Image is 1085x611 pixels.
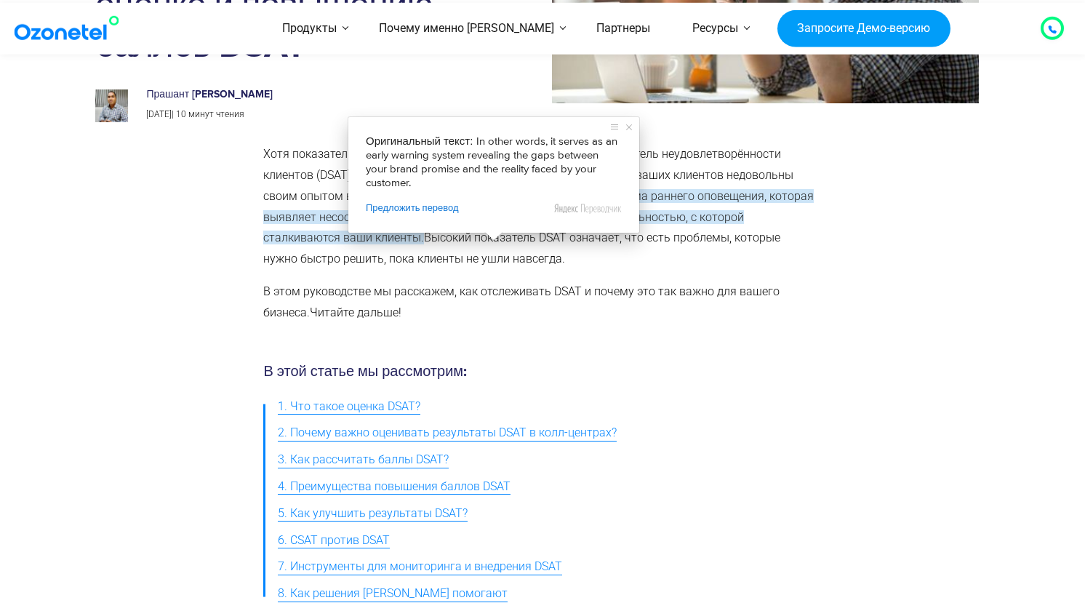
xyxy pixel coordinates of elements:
ya-tr-span: 8. Как решения [PERSON_NAME] помогают [278,586,508,600]
span: In other words, it serves as an early warning system revealing the gaps between your brand promis... [366,135,620,190]
ya-tr-span: Запросите Демо-версию [797,21,930,35]
a: 2. Почему важно оценивать результаты DSAT в колл-центрах? [278,420,617,447]
ya-tr-span: Продукты [282,21,337,35]
ya-tr-span: 2. Почему важно оценивать результаты DSAT в колл-центрах? [278,426,617,439]
ya-tr-span: 4. Преимущества повышения баллов DSAT [278,479,511,493]
ya-tr-span: [DATE] [146,109,172,119]
a: Запросите Демо-версию [777,9,950,47]
a: 1. Что такое оценка DSAT? [278,394,420,420]
ya-tr-span: минут чтения [188,109,244,119]
ya-tr-span: DSAT показывает, сколько ваших клиентов недовольны своим опытом взаимодействия с вами. [263,168,793,203]
a: Ресурсы [671,3,759,55]
ya-tr-span: Другими словами, это система раннего оповещения, которая выявляет несоответствия между обещаниями... [263,189,814,245]
ya-tr-span: Почему именно [PERSON_NAME] [379,21,554,35]
span: Оригинальный текст: [366,135,473,147]
ya-tr-span: Читайте дальше! [310,305,401,319]
ya-tr-span: 1. Что такое оценка DSAT? [278,399,420,413]
a: 5. Как улучшить результаты DSAT? [278,500,468,527]
a: Продукты [261,3,358,55]
ya-tr-span: | [172,109,174,119]
ya-tr-span: В этом руководстве мы расскажем, как отслеживать DSAT и почему это так важно для вашего бизнеса. [263,284,780,319]
a: 3. Как рассчитать баллы DSAT? [278,447,449,474]
a: Почему именно [PERSON_NAME] [358,3,575,55]
ya-tr-span: Ресурсы [692,21,738,35]
a: 7. Инструменты для мониторинга и внедрения DSAT [278,554,562,580]
img: prashanth-kancherla_avatar-200x200.jpeg [95,89,128,122]
ya-tr-span: Партнеры [596,21,650,35]
a: 4. Преимущества повышения баллов DSAT [278,474,511,500]
ya-tr-span: В этой статье мы рассмотрим: [263,364,467,379]
a: 6. CSAT против DSAT [278,527,390,554]
span: Предложить перевод [366,201,459,215]
ya-tr-span: Хотя показатель удовлетворённости клиентов (CSAT) важен, показатель неудовлетворённости клиентов ... [263,147,781,182]
ya-tr-span: 7. Инструменты для мониторинга и внедрения DSAT [278,559,562,573]
a: Партнеры [575,3,671,55]
ya-tr-span: 6. CSAT против DSAT [278,533,390,547]
a: 8. Как решения [PERSON_NAME] помогают [278,580,508,607]
ya-tr-span: 5. Как улучшить результаты DSAT? [278,506,468,520]
ya-tr-span: 3. Как рассчитать баллы DSAT? [278,452,449,466]
ya-tr-span: 10 [176,109,186,119]
ya-tr-span: Прашант [PERSON_NAME] [146,89,273,100]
